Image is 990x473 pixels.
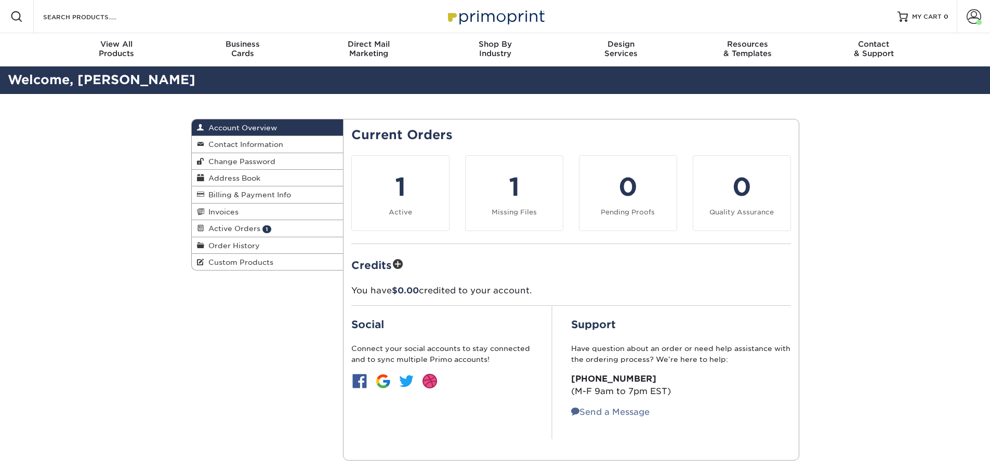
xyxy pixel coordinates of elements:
[392,286,419,295] span: $0.00
[351,155,450,231] a: 1 Active
[699,168,784,206] div: 0
[192,186,344,203] a: Billing & Payment Info
[204,174,260,182] span: Address Book
[684,39,811,49] span: Resources
[811,33,937,66] a: Contact& Support
[262,225,271,233] span: 1
[351,373,368,389] img: btn-facebook.jpg
[558,39,684,49] span: Design
[204,208,239,216] span: Invoices
[421,373,438,389] img: btn-dribbble.jpg
[601,208,655,216] small: Pending Proofs
[192,136,344,153] a: Contact Information
[204,258,273,266] span: Custom Products
[912,12,942,21] span: MY CART
[432,39,558,58] div: Industry
[944,13,948,20] span: 0
[192,204,344,220] a: Invoices
[179,39,306,49] span: Business
[204,157,275,166] span: Change Password
[179,33,306,66] a: BusinessCards
[811,39,937,49] span: Contact
[465,155,563,231] a: 1 Missing Files
[351,256,791,273] h2: Credits
[571,343,791,364] p: Have question about an order or need help assistance with the ordering process? We’re here to help:
[432,39,558,49] span: Shop By
[811,39,937,58] div: & Support
[571,374,656,384] strong: [PHONE_NUMBER]
[684,33,811,66] a: Resources& Templates
[571,318,791,331] h2: Support
[179,39,306,58] div: Cards
[358,168,443,206] div: 1
[42,10,143,23] input: SEARCH PRODUCTS.....
[306,39,432,49] span: Direct Mail
[192,170,344,186] a: Address Book
[351,318,533,331] h2: Social
[351,343,533,364] p: Connect your social accounts to stay connected and to sync multiple Primo accounts!
[579,155,677,231] a: 0 Pending Proofs
[684,39,811,58] div: & Templates
[192,237,344,254] a: Order History
[443,5,547,28] img: Primoprint
[204,140,283,148] span: Contact Information
[192,153,344,170] a: Change Password
[54,33,180,66] a: View AllProducts
[571,373,791,398] p: (M-F 9am to 7pm EST)
[398,373,415,389] img: btn-twitter.jpg
[571,407,650,417] a: Send a Message
[306,33,432,66] a: Direct MailMarketing
[558,33,684,66] a: DesignServices
[204,241,260,250] span: Order History
[204,124,277,132] span: Account Overview
[432,33,558,66] a: Shop ByIndustry
[586,168,670,206] div: 0
[389,208,412,216] small: Active
[351,285,791,297] p: You have credited to your account.
[709,208,774,216] small: Quality Assurance
[204,224,260,233] span: Active Orders
[472,168,557,206] div: 1
[375,373,391,389] img: btn-google.jpg
[192,119,344,136] a: Account Overview
[351,128,791,143] h2: Current Orders
[693,155,791,231] a: 0 Quality Assurance
[192,254,344,270] a: Custom Products
[492,208,537,216] small: Missing Files
[192,220,344,237] a: Active Orders 1
[558,39,684,58] div: Services
[306,39,432,58] div: Marketing
[54,39,180,49] span: View All
[204,191,291,199] span: Billing & Payment Info
[54,39,180,58] div: Products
